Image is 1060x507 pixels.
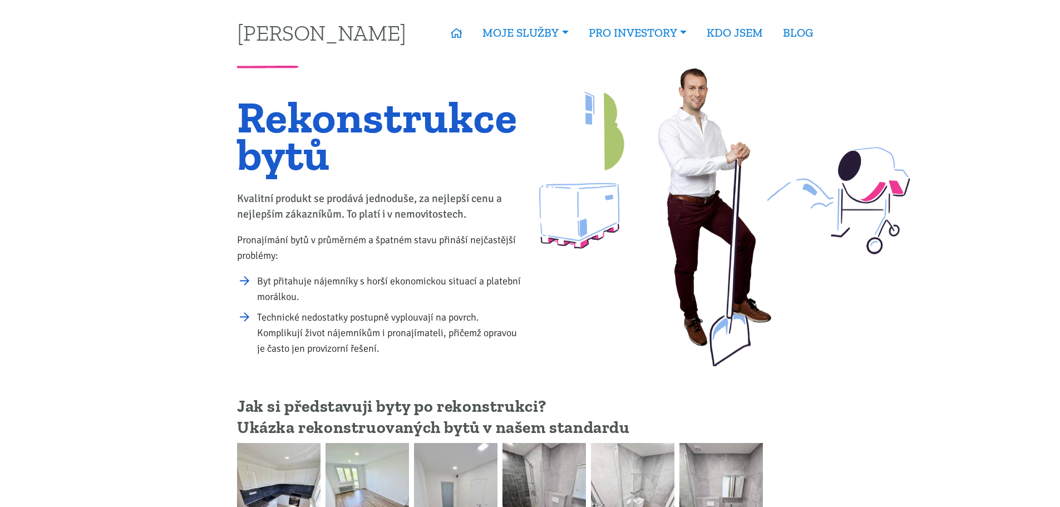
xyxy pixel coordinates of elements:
a: BLOG [773,20,823,46]
p: Pronajímání bytů v průměrném a špatném stavu přináší nejčastější problémy: [237,232,522,263]
a: [PERSON_NAME] [237,22,406,43]
p: Kvalitní produkt se prodává jednoduše, za nejlepší cenu a nejlepším zákazníkům. To platí i v nemo... [237,191,522,222]
h2: Jak si představuji byty po rekonstrukci? Ukázka rekonstruovaných bytů v našem standardu [237,396,823,438]
li: Byt přitahuje nájemníky s horší ekonomickou situací a platební morálkou. [257,273,522,304]
a: MOJE SLUŽBY [472,20,578,46]
a: PRO INVESTORY [579,20,697,46]
h1: Rekonstrukce bytů [237,99,522,173]
a: KDO JSEM [697,20,773,46]
li: Technické nedostatky postupně vyplouvají na povrch. Komplikují život nájemníkům i pronajímateli, ... [257,309,522,356]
